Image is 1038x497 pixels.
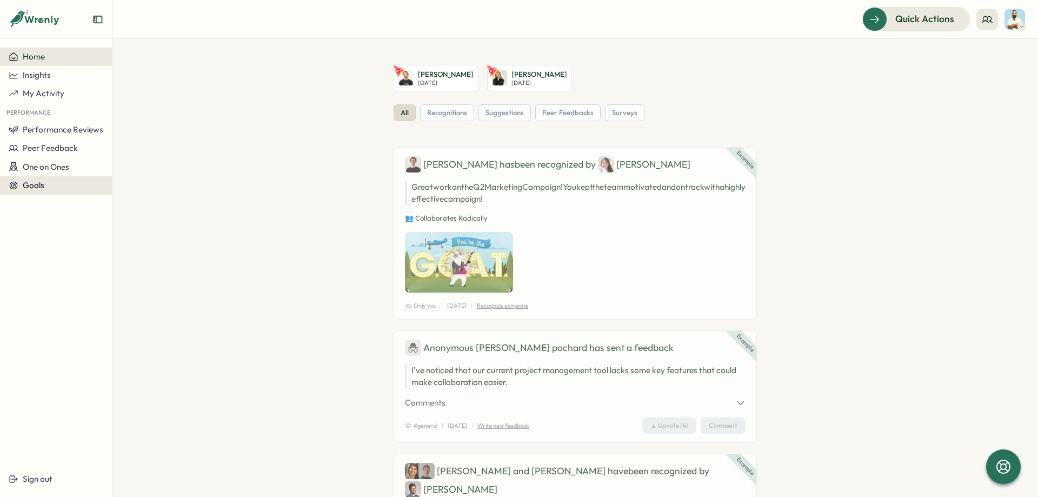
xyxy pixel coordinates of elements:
img: Daniel Bendel [398,70,414,85]
span: Insights [23,70,51,80]
p: Write new feedback [477,421,529,430]
p: [PERSON_NAME] [511,70,567,79]
div: has sent a feedback [405,340,746,356]
span: peer feedbacks [542,108,594,118]
p: | [471,301,473,310]
div: Anonymous [PERSON_NAME] pochard [405,340,587,356]
p: | [442,421,443,430]
button: Quick Actions [862,7,970,31]
span: Quick Actions [895,12,954,26]
div: [PERSON_NAME] [598,156,690,173]
button: Expand sidebar [92,14,103,25]
span: #general [405,421,437,430]
span: suggestions [485,108,524,118]
span: Peer Feedback [23,143,78,153]
span: One on Ones [23,162,69,172]
span: Goals [23,180,44,190]
button: Comments [405,397,746,409]
span: Performance Reviews [23,124,103,135]
a: Liel Feuchtwanger[PERSON_NAME][DATE] [487,65,572,91]
img: Jack [418,463,435,479]
a: Daniel Bendel[PERSON_NAME][DATE] [394,65,478,91]
img: Recognition Image [405,232,513,293]
p: 👥 Collaborates Radically [405,214,746,223]
p: [DATE] [447,301,467,310]
p: I've noticed that our current project management tool lacks some key features that could make col... [411,365,746,388]
p: [DATE] [448,421,467,430]
span: Home [23,51,45,62]
p: [PERSON_NAME] [418,70,474,79]
span: My Activity [23,88,64,98]
img: Jane [598,156,614,173]
span: recognitions [427,108,467,118]
p: [DATE] [418,79,474,87]
div: [PERSON_NAME] has been recognized by [405,156,746,173]
p: Recognize someone [477,301,528,310]
p: Great work on the Q2 Marketing Campaign! You kept the team motivated and on track with a highly e... [405,181,746,205]
img: Ben [405,156,421,173]
img: Liel Feuchtwanger [492,70,507,85]
p: | [441,301,443,310]
img: Cassie [405,463,421,479]
img: Jacob [1004,9,1025,30]
span: Comments [405,397,445,409]
span: Sign out [23,474,52,484]
span: Only you [405,301,437,310]
span: all [401,108,409,118]
span: surveys [612,108,637,118]
p: | [471,421,473,430]
p: [DATE] [511,79,567,87]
